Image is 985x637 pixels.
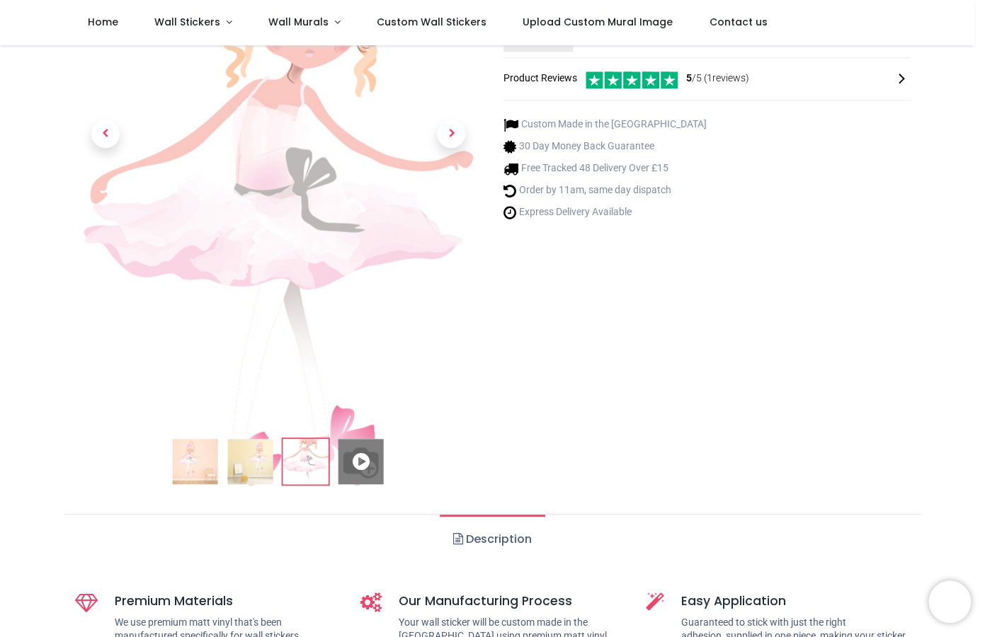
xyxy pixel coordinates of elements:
[399,592,625,610] h5: Our Manufacturing Process
[503,69,911,88] div: Product Reviews
[503,205,707,220] li: Express Delivery Available
[503,117,707,132] li: Custom Made in the [GEOGRAPHIC_DATA]
[88,15,118,29] span: Home
[173,439,218,484] img: Beautiful Ballet Girl Dance Wall Sticker
[503,139,707,154] li: 30 Day Money Back Guarantee
[268,15,329,29] span: Wall Murals
[437,120,465,148] span: Next
[440,515,545,564] a: Description
[503,183,707,198] li: Order by 11am, same day dispatch
[681,592,910,610] h5: Easy Application
[228,439,273,484] img: WS-46556-02
[709,15,767,29] span: Contact us
[503,161,707,176] li: Free Tracked 48 Delivery Over £15
[154,15,220,29] span: Wall Stickers
[283,439,329,484] img: WS-46556-03
[377,15,486,29] span: Custom Wall Stickers
[686,71,749,86] span: /5 ( 1 reviews)
[115,592,339,610] h5: Premium Materials
[523,15,673,29] span: Upload Custom Mural Image
[928,580,971,623] iframe: Brevo live chat
[91,120,120,148] span: Previous
[686,72,692,84] span: 5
